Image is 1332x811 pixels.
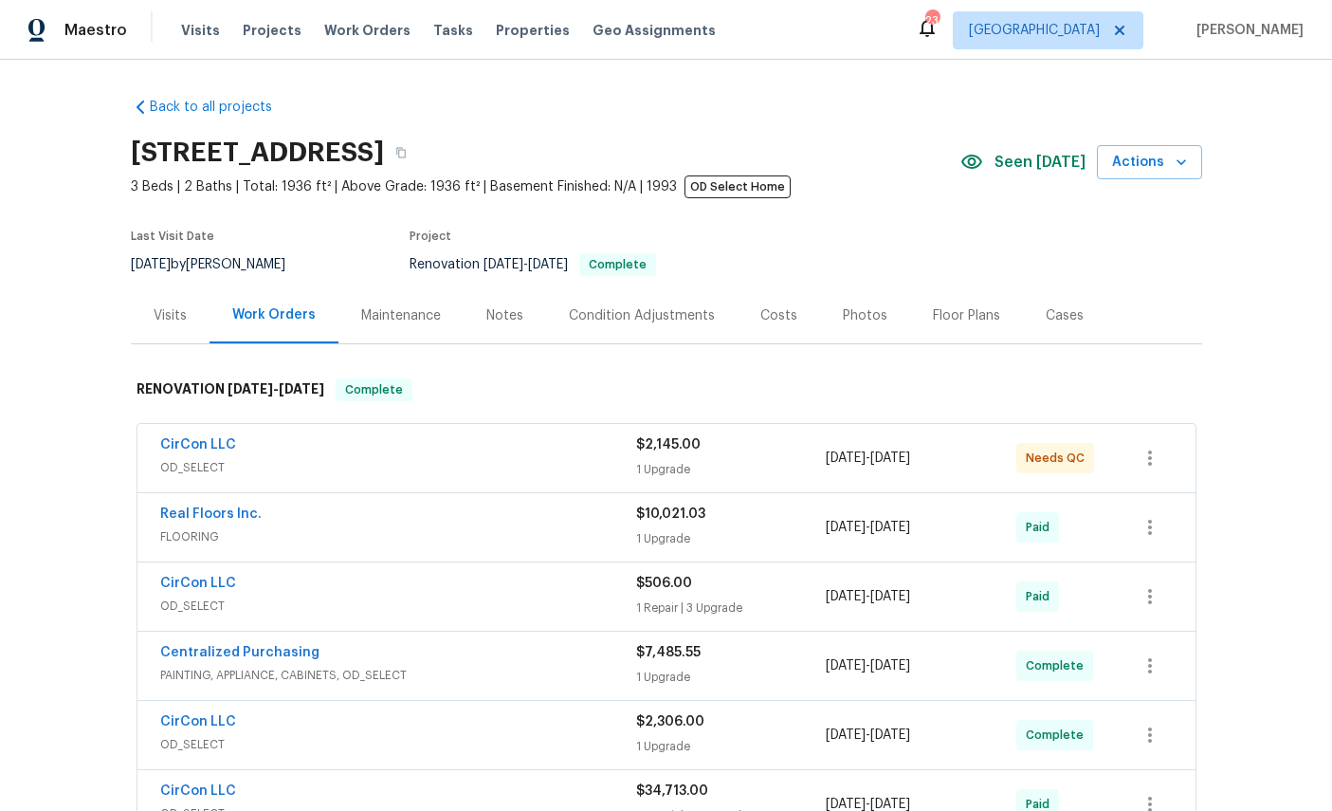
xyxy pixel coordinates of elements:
div: Notes [486,306,523,325]
div: 23 [925,11,939,30]
div: 1 Upgrade [636,668,827,687]
span: Seen [DATE] [994,153,1086,172]
span: PAINTING, APPLIANCE, CABINETS, OD_SELECT [160,666,636,685]
span: [DATE] [826,590,866,603]
div: by [PERSON_NAME] [131,253,308,276]
div: 1 Repair | 3 Upgrade [636,599,827,617]
span: Maestro [64,21,127,40]
span: $506.00 [636,577,692,590]
span: 3 Beds | 2 Baths | Total: 1936 ft² | Above Grade: 1936 ft² | Basement Finished: N/A | 1993 [131,177,960,196]
span: Paid [1026,518,1057,537]
span: - [826,449,910,468]
a: CirCon LLC [160,715,236,728]
span: Visits [181,21,220,40]
span: OD Select Home [684,175,791,198]
span: [PERSON_NAME] [1189,21,1304,40]
a: CirCon LLC [160,577,236,590]
span: [DATE] [528,258,568,271]
span: [DATE] [279,382,324,396]
span: - [228,382,324,396]
span: [DATE] [826,659,866,673]
div: Floor Plans [933,306,1000,325]
span: - [484,258,568,271]
span: [DATE] [484,258,523,271]
div: Maintenance [361,306,441,325]
div: 1 Upgrade [636,460,827,479]
a: Real Floors Inc. [160,507,262,521]
a: Centralized Purchasing [160,646,319,659]
span: [GEOGRAPHIC_DATA] [969,21,1100,40]
span: [DATE] [228,382,273,396]
span: [DATE] [870,452,910,465]
span: [DATE] [826,521,866,534]
span: OD_SELECT [160,597,636,616]
span: - [826,656,910,675]
div: Condition Adjustments [569,306,715,325]
span: OD_SELECT [160,458,636,477]
span: [DATE] [826,452,866,465]
a: CirCon LLC [160,784,236,798]
div: Visits [154,306,187,325]
span: - [826,518,910,537]
button: Copy Address [384,136,418,170]
h6: RENOVATION [137,378,324,401]
span: Renovation [410,258,656,271]
div: Work Orders [232,305,316,324]
span: [DATE] [870,521,910,534]
span: Geo Assignments [593,21,716,40]
span: [DATE] [870,798,910,811]
span: Needs QC [1026,449,1092,468]
div: Cases [1046,306,1084,325]
span: Paid [1026,587,1057,606]
h2: [STREET_ADDRESS] [131,143,384,162]
span: Actions [1112,151,1187,175]
span: FLOORING [160,527,636,546]
div: 1 Upgrade [636,737,827,756]
div: Costs [760,306,797,325]
span: Complete [1026,656,1091,675]
button: Actions [1097,145,1202,180]
span: $2,306.00 [636,715,704,728]
span: Complete [338,380,411,399]
span: OD_SELECT [160,735,636,754]
span: [DATE] [870,728,910,742]
span: Last Visit Date [131,230,214,242]
span: $34,713.00 [636,784,708,798]
a: CirCon LLC [160,438,236,452]
span: Project [410,230,451,242]
div: RENOVATION [DATE]-[DATE]Complete [131,359,1202,420]
span: - [826,587,910,606]
span: - [826,726,910,745]
span: Tasks [433,24,473,37]
span: Properties [496,21,570,40]
span: Complete [1026,726,1091,745]
span: [DATE] [826,798,866,811]
span: [DATE] [826,728,866,742]
span: $10,021.03 [636,507,705,521]
div: Photos [843,306,887,325]
span: [DATE] [131,258,171,271]
span: [DATE] [870,659,910,673]
a: Back to all projects [131,98,313,117]
span: $7,485.55 [636,646,701,659]
span: [DATE] [870,590,910,603]
span: Complete [581,259,654,270]
span: $2,145.00 [636,438,701,452]
span: Projects [243,21,301,40]
div: 1 Upgrade [636,529,827,548]
span: Work Orders [324,21,411,40]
